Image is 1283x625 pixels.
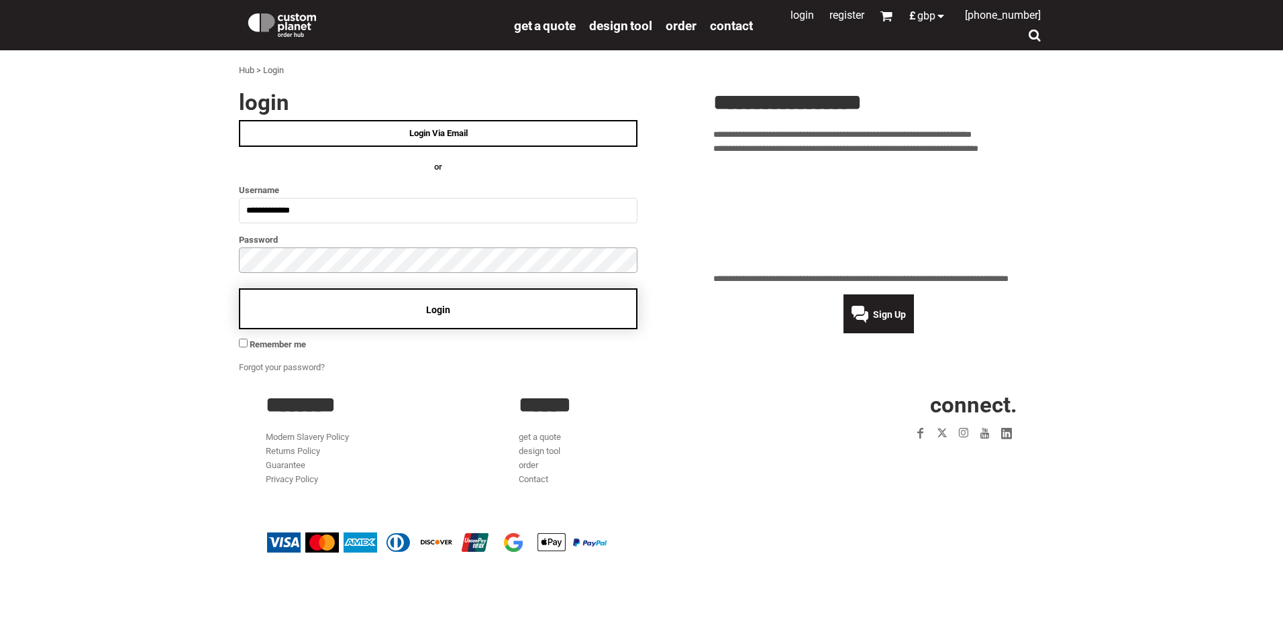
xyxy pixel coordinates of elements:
[250,339,306,349] span: Remember me
[266,432,349,442] a: Modern Slavery Policy
[267,532,301,553] img: Visa
[256,64,261,78] div: >
[666,17,697,33] a: order
[458,532,492,553] img: China UnionPay
[710,17,753,33] a: Contact
[832,452,1017,468] iframe: Customer reviews powered by Trustpilot
[917,11,935,21] span: GBP
[666,18,697,34] span: order
[589,17,652,33] a: design tool
[713,164,1044,264] iframe: Customer reviews powered by Trustpilot
[382,532,415,553] img: Diners Club
[514,17,576,33] a: get a quote
[305,532,339,553] img: Mastercard
[344,532,377,553] img: American Express
[589,18,652,34] span: design tool
[239,362,325,372] a: Forgot your password?
[239,160,637,174] h4: OR
[239,3,507,44] a: Custom Planet
[420,532,454,553] img: Discover
[965,9,1041,21] span: [PHONE_NUMBER]
[514,18,576,34] span: get a quote
[519,474,548,484] a: Contact
[426,304,450,315] span: Login
[239,120,637,147] a: Login Via Email
[519,460,538,470] a: order
[239,182,637,198] label: Username
[710,18,753,34] span: Contact
[519,432,561,442] a: get a quote
[266,446,320,456] a: Returns Policy
[535,532,568,553] img: Apple Pay
[266,460,305,470] a: Guarantee
[873,309,906,320] span: Sign Up
[573,538,607,547] img: PayPal
[790,9,814,21] a: Login
[772,394,1017,416] h2: CONNECT.
[497,532,530,553] img: Google Pay
[829,9,864,21] a: Register
[409,128,468,138] span: Login Via Email
[519,446,560,456] a: design tool
[239,65,254,75] a: Hub
[239,91,637,113] h2: Login
[239,232,637,247] label: Password
[266,474,318,484] a: Privacy Policy
[263,64,284,78] div: Login
[239,339,248,347] input: Remember me
[246,10,319,37] img: Custom Planet
[909,11,917,21] span: £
